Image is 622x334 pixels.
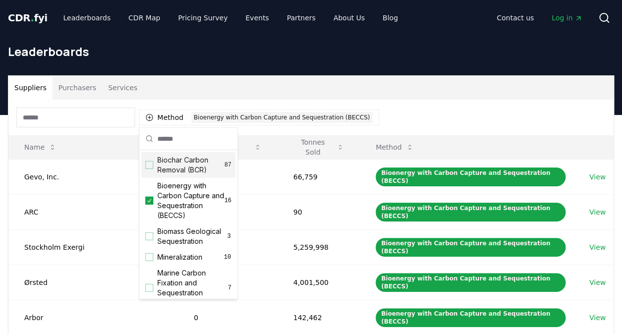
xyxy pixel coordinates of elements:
td: 90 [278,194,360,229]
span: 16 [224,197,231,205]
a: View [589,207,606,217]
button: Name [16,137,64,157]
a: Events [238,9,277,27]
div: Bioenergy with Carbon Capture and Sequestration (BECCS) [376,308,566,327]
a: Contact us [489,9,542,27]
span: Log in [552,13,582,23]
span: Biomass Geological Sequestration [157,226,227,246]
a: View [589,242,606,252]
span: 3 [227,232,232,240]
div: Bioenergy with Carbon Capture and Sequestration (BECCS) [191,112,373,123]
div: Bioenergy with Carbon Capture and Sequestration (BECCS) [376,203,566,222]
span: 7 [228,284,231,292]
span: Biochar Carbon Removal (BCR) [157,155,225,175]
a: View [589,278,606,287]
a: Leaderboards [55,9,119,27]
td: ARC [8,194,178,229]
a: About Us [326,9,373,27]
a: Pricing Survey [170,9,236,27]
a: Blog [375,9,406,27]
span: Marine Carbon Fixation and Sequestration (MCFS) [157,268,228,308]
button: Services [102,76,144,100]
a: CDR.fyi [8,11,48,25]
button: Method [368,137,422,157]
td: Stockholm Exergi [8,229,178,265]
td: 4,001,500 [278,265,360,300]
td: Gevo, Inc. [8,159,178,194]
span: Mineralization [157,252,202,262]
span: Bioenergy with Carbon Capture and Sequestration (BECCS) [157,181,225,221]
span: . [31,12,34,24]
nav: Main [55,9,406,27]
nav: Main [489,9,590,27]
td: 5,259,998 [278,229,360,265]
a: CDR Map [121,9,168,27]
span: 10 [224,253,232,261]
a: View [589,313,606,323]
button: Suppliers [8,76,52,100]
button: MethodBioenergy with Carbon Capture and Sequestration (BECCS) [139,110,379,125]
button: Purchasers [52,76,102,100]
a: Log in [544,9,590,27]
a: View [589,172,606,182]
td: Ørsted [8,265,178,300]
div: Bioenergy with Carbon Capture and Sequestration (BECCS) [376,238,566,257]
span: CDR fyi [8,12,48,24]
span: 87 [224,161,231,169]
div: Bioenergy with Carbon Capture and Sequestration (BECCS) [376,167,566,186]
button: Tonnes Sold [286,137,352,157]
h1: Leaderboards [8,44,614,59]
div: Bioenergy with Carbon Capture and Sequestration (BECCS) [376,273,566,292]
td: 66,759 [278,159,360,194]
a: Partners [279,9,324,27]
